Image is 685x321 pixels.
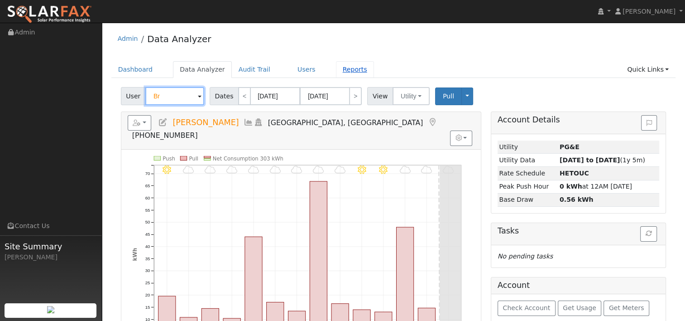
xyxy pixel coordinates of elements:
span: [PERSON_NAME] [623,8,675,15]
button: Pull [435,88,462,105]
a: Reports [336,61,374,78]
i: 10/02 - Cloudy [248,165,259,174]
text: 20 [145,292,150,297]
span: Check Account [503,304,550,311]
span: Get Usage [563,304,596,311]
span: View [367,87,393,105]
a: Dashboard [111,61,160,78]
a: Data Analyzer [173,61,232,78]
strong: 0 kWh [560,183,582,190]
input: Select a User [145,87,204,105]
span: [PERSON_NAME] [172,118,239,127]
span: Get Meters [609,304,644,311]
span: User [121,87,146,105]
text: Net Consumption 303 kWh [213,155,283,161]
text: 60 [145,195,150,200]
text: 55 [145,207,150,212]
td: at 12AM [DATE] [558,180,659,193]
a: Users [291,61,322,78]
i: 10/05 - Cloudy [313,165,324,174]
td: Utility Data [498,154,558,167]
text: 25 [145,280,150,285]
a: Quick Links [620,61,675,78]
button: Get Usage [558,301,602,316]
button: Utility [393,87,430,105]
i: 9/30 - Cloudy [205,165,216,174]
h5: Account [498,281,530,290]
i: 9/29 - Cloudy [183,165,194,174]
i: No pending tasks [498,253,553,260]
text: 65 [145,183,150,188]
button: Issue History [641,115,657,131]
a: Edit User (26707) [158,118,168,127]
span: [PHONE_NUMBER] [132,131,198,140]
td: Base Draw [498,193,558,206]
a: Multi-Series Graph [244,118,254,127]
a: Audit Trail [232,61,277,78]
img: SolarFax [7,5,92,24]
i: 9/28 - Clear [163,165,171,174]
i: 10/01 - Cloudy [226,165,237,174]
text: 35 [145,256,150,261]
h5: Tasks [498,226,659,236]
strong: [DATE] to [DATE] [560,156,620,164]
a: Login As (last Never) [254,118,263,127]
td: Rate Schedule [498,167,558,180]
i: 10/08 - Clear [379,165,388,174]
button: Check Account [498,301,556,316]
td: Peak Push Hour [498,180,558,193]
text: Pull [189,155,198,161]
div: [PERSON_NAME] [5,253,97,262]
h5: Account Details [498,115,659,125]
a: < [238,87,251,105]
span: Pull [443,92,454,100]
a: Admin [118,35,138,42]
span: (1y 5m) [560,156,645,164]
a: > [349,87,362,105]
a: Data Analyzer [147,34,211,44]
strong: ID: 17388836, authorized: 10/10/25 [560,143,580,151]
text: 50 [145,219,150,224]
img: retrieve [47,306,54,313]
text: kWh [131,248,138,261]
i: 10/06 - Cloudy [335,165,345,174]
text: 45 [145,232,150,237]
strong: 0.56 kWh [560,196,594,203]
button: Get Meters [604,301,649,316]
span: Dates [210,87,239,105]
text: 30 [145,268,150,273]
text: 15 [145,305,150,310]
span: Site Summary [5,240,97,253]
i: 10/09 - MostlyCloudy [399,165,410,174]
i: 10/07 - Clear [357,165,366,174]
strong: S [560,170,589,177]
a: Map [427,118,437,127]
td: Utility [498,141,558,154]
i: 10/04 - Cloudy [291,165,302,174]
i: 10/03 - Cloudy [269,165,280,174]
i: 10/10 - MostlyCloudy [421,165,432,174]
text: 40 [145,244,150,249]
button: Refresh [640,226,657,242]
text: 70 [145,171,150,176]
text: Push [163,155,175,161]
span: [GEOGRAPHIC_DATA], [GEOGRAPHIC_DATA] [268,118,423,127]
